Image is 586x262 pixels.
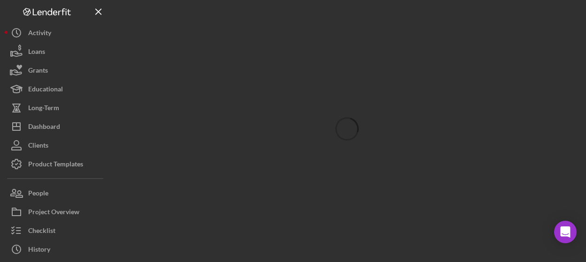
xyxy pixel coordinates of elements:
[28,184,48,205] div: People
[28,61,48,82] div: Grants
[5,80,108,98] button: Educational
[28,42,45,63] div: Loans
[5,240,108,259] button: History
[5,136,108,155] button: Clients
[554,221,577,243] div: Open Intercom Messenger
[5,117,108,136] button: Dashboard
[28,240,50,261] div: History
[28,23,51,45] div: Activity
[28,80,63,101] div: Educational
[5,98,108,117] button: Long-Term
[5,42,108,61] button: Loans
[5,61,108,80] button: Grants
[28,117,60,138] div: Dashboard
[5,184,108,202] button: People
[28,98,59,120] div: Long-Term
[28,221,55,242] div: Checklist
[5,155,108,173] button: Product Templates
[5,221,108,240] button: Checklist
[5,202,108,221] button: Project Overview
[28,155,83,176] div: Product Templates
[28,136,48,157] div: Clients
[28,202,79,224] div: Project Overview
[5,23,108,42] button: Activity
